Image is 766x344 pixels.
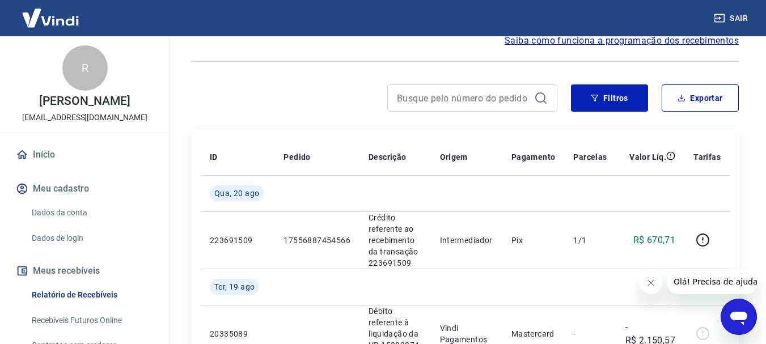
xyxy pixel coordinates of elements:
[14,1,87,35] img: Vindi
[14,176,156,201] button: Meu cadastro
[22,112,147,124] p: [EMAIL_ADDRESS][DOMAIN_NAME]
[27,201,156,224] a: Dados da conta
[633,233,676,247] p: R$ 670,71
[369,212,421,269] p: Crédito referente ao recebimento da transação 223691509
[721,299,757,335] iframe: Botão para abrir a janela de mensagens
[369,151,407,163] p: Descrição
[14,142,156,167] a: Início
[214,281,255,292] span: Ter, 19 ago
[39,95,130,107] p: [PERSON_NAME]
[573,235,607,246] p: 1/1
[511,151,556,163] p: Pagamento
[667,269,757,294] iframe: Mensagem da empresa
[573,328,607,339] p: -
[27,309,156,332] a: Recebíveis Futuros Online
[440,235,493,246] p: Intermediador
[27,283,156,307] a: Relatório de Recebíveis
[14,258,156,283] button: Meus recebíveis
[283,151,310,163] p: Pedido
[214,188,259,199] span: Qua, 20 ago
[571,84,648,112] button: Filtros
[210,328,265,339] p: 20335089
[640,271,662,294] iframe: Fechar mensagem
[511,328,556,339] p: Mastercard
[210,235,265,246] p: 223691509
[629,151,666,163] p: Valor Líq.
[283,235,350,246] p: 17556887454566
[505,34,739,48] a: Saiba como funciona a programação dos recebimentos
[62,45,108,91] div: R
[440,151,468,163] p: Origem
[27,227,156,250] a: Dados de login
[511,235,556,246] p: Pix
[712,8,752,29] button: Sair
[397,90,530,107] input: Busque pelo número do pedido
[7,8,95,17] span: Olá! Precisa de ajuda?
[573,151,607,163] p: Parcelas
[210,151,218,163] p: ID
[662,84,739,112] button: Exportar
[693,151,721,163] p: Tarifas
